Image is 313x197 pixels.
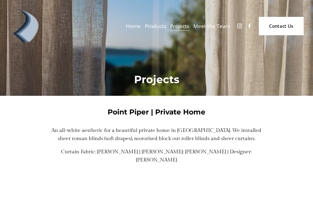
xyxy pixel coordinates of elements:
[83,73,230,86] h1: Projects
[237,23,243,29] a: Instagram
[46,127,267,143] p: An all-white aesthetic for a beautiful private home in [GEOGRAPHIC_DATA]. We installed sheer roma...
[193,21,230,31] a: Meet the Team
[259,17,304,35] a: Contact Us
[170,21,189,31] a: Projects
[9,9,42,42] img: Debonair | Curtains, Blinds, Shutters &amp; Awnings
[247,23,253,29] a: Facebook
[46,148,267,164] p: Curtain Fabric: [PERSON_NAME] | [PERSON_NAME]: [PERSON_NAME] | Designer: [PERSON_NAME]
[145,21,166,31] a: folder dropdown
[46,107,267,117] h4: Point Piper | Private Home
[126,21,141,31] a: Home
[145,21,166,31] span: Products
